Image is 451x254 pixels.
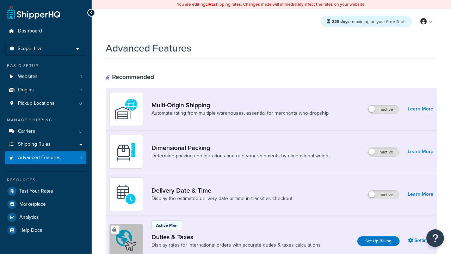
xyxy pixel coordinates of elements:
[114,139,138,164] img: DTVBYsAAAAAASUVORK5CYII=
[5,185,86,198] a: Test Your Rates
[114,97,138,121] img: WatD5o0RtDAAAAAElFTkSuQmCC
[79,101,82,107] span: 0
[5,63,86,69] div: Basic Setup
[106,41,191,55] h1: Advanced Features
[332,18,404,25] span: remaining on your Free Trial
[5,25,86,38] a: Dashboard
[357,236,400,246] a: Set Up Billing
[408,236,433,246] a: Settings
[408,147,433,157] a: Learn More
[5,211,86,224] a: Analytics
[18,74,38,80] span: Websites
[5,125,86,138] li: Carriers
[332,18,350,25] strong: 228 days
[19,214,39,220] span: Analytics
[368,190,399,199] label: Inactive
[152,144,330,152] a: Dimensional Packing
[368,105,399,114] label: Inactive
[106,73,154,81] div: Recommended
[152,233,321,241] a: Duties & Taxes
[18,101,55,107] span: Pickup Locations
[205,1,214,7] b: LIVE
[5,84,86,97] li: Origins
[5,70,86,83] li: Websites
[152,195,294,202] a: Display the estimated delivery date or time in transit as checkout.
[5,70,86,83] a: Websites1
[5,138,86,151] a: Shipping Rules
[152,242,321,249] a: Display rates for international orders with accurate duties & taxes calculations
[5,151,86,164] a: Advanced Features1
[18,128,35,134] span: Carriers
[152,187,294,194] a: Delivery Date & Time
[79,128,82,134] span: 3
[156,222,178,229] p: Active Plan
[5,125,86,138] a: Carriers3
[18,155,61,161] span: Advanced Features
[19,188,53,194] span: Test Your Rates
[19,201,46,207] span: Marketplace
[5,84,86,97] a: Origins1
[152,110,329,117] a: Automate rating from multiple warehouses, essential for merchants who dropship
[5,177,86,183] div: Resources
[114,182,138,207] img: gfkeb5ejjkALwAAAABJRU5ErkJggg==
[152,101,329,109] a: Multi-Origin Shipping
[18,87,34,93] span: Origins
[18,28,42,34] span: Dashboard
[5,224,86,237] a: Help Docs
[408,189,433,199] a: Learn More
[18,46,43,52] span: Scope: Live
[5,97,86,110] a: Pickup Locations0
[80,74,82,80] span: 1
[152,152,330,159] a: Determine packing configurations and rate your shipments by dimensional weight
[5,97,86,110] li: Pickup Locations
[18,141,51,147] span: Shipping Rules
[80,155,82,161] span: 1
[408,104,433,114] a: Learn More
[5,151,86,164] li: Advanced Features
[426,229,444,247] button: Open Resource Center
[5,117,86,123] div: Manage Shipping
[80,87,82,93] span: 1
[19,228,42,234] span: Help Docs
[5,198,86,211] a: Marketplace
[368,148,399,156] label: Inactive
